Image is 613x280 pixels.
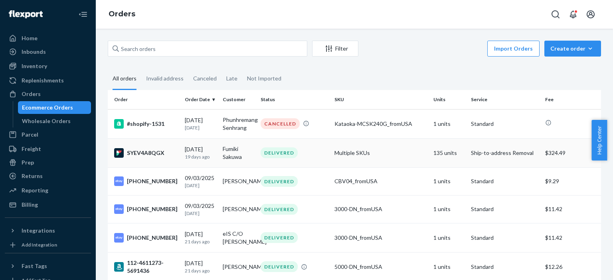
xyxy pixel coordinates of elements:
div: [PHONE_NUMBER] [114,176,178,186]
td: 1 units [430,195,468,223]
td: 1 units [430,109,468,138]
div: All orders [113,68,136,90]
a: Returns [5,170,91,182]
button: Open notifications [565,6,581,22]
a: Reporting [5,184,91,197]
th: Order [108,90,182,109]
div: Ecommerce Orders [22,104,73,112]
a: Prep [5,156,91,169]
a: Wholesale Orders [18,115,91,127]
div: Kataoka-MCSK240G_fromUSA [334,120,427,128]
div: DELIVERED [261,261,298,272]
div: DELIVERED [261,232,298,243]
th: Service [468,90,542,109]
a: Parcel [5,128,91,141]
p: [DATE] [185,182,216,189]
td: Multiple SKUs [331,138,430,167]
a: Billing [5,198,91,211]
div: 09/03/2025 [185,202,216,217]
td: [PERSON_NAME] [219,195,257,223]
th: Order Date [182,90,219,109]
a: Add Integration [5,240,91,250]
div: Replenishments [22,76,64,84]
td: eIS C/O [PERSON_NAME] [219,223,257,252]
button: Fast Tags [5,260,91,272]
div: [DATE] [185,116,216,131]
div: CBV04_fromUSA [334,177,427,185]
button: Import Orders [487,41,540,57]
td: 135 units [430,138,468,167]
button: Help Center [591,120,607,161]
th: Units [430,90,468,109]
div: Fast Tags [22,262,47,270]
button: Integrations [5,224,91,237]
p: [DATE] [185,210,216,217]
div: [PHONE_NUMBER] [114,204,178,214]
th: Fee [542,90,601,109]
div: CANCELLED [261,118,300,129]
a: Orders [109,10,135,18]
td: $9.29 [542,167,601,195]
a: Replenishments [5,74,91,87]
a: Home [5,32,91,45]
button: Close Navigation [75,6,91,22]
a: Orders [5,88,91,100]
div: SYEV4A8QGX [114,148,178,158]
div: Reporting [22,186,48,194]
div: Customer [223,96,254,103]
th: Status [257,90,331,109]
a: Freight [5,143,91,155]
div: [DATE] [185,230,216,245]
button: Open account menu [583,6,599,22]
td: [PERSON_NAME] [219,167,257,195]
p: 21 days ago [185,267,216,274]
div: Freight [22,145,41,153]
a: Inbounds [5,45,91,58]
p: 21 days ago [185,238,216,245]
div: 09/03/2025 [185,174,216,189]
div: Wholesale Orders [22,117,71,125]
div: [PHONE_NUMBER] [114,233,178,243]
div: Invalid address [146,68,184,89]
p: Standard [471,177,538,185]
div: [DATE] [185,145,216,160]
div: Add Integration [22,241,57,248]
td: Fumiki Sakuwa [219,138,257,167]
div: DELIVERED [261,176,298,187]
p: 19 days ago [185,153,216,160]
td: 1 units [430,167,468,195]
p: [DATE] [185,124,216,131]
input: Search orders [108,41,307,57]
div: 112-4611273-5691436 [114,259,178,275]
div: #shopify-1531 [114,119,178,129]
ol: breadcrumbs [102,3,142,26]
button: Filter [312,41,358,57]
td: $11.42 [542,223,601,252]
div: 3000-DN_fromUSA [334,205,427,213]
button: Open Search Box [548,6,564,22]
div: 5000-DN_fromUSA [334,263,427,271]
div: Returns [22,172,43,180]
a: Inventory [5,60,91,72]
div: Prep [22,159,34,166]
th: SKU [331,90,430,109]
td: Phunhremang Senhrang [219,109,257,138]
div: Home [22,34,38,42]
div: DELIVERED [261,204,298,215]
img: Flexport logo [9,10,43,18]
div: [DATE] [185,259,216,274]
div: 3000-DN_fromUSA [334,234,427,242]
td: 1 units [430,223,468,252]
div: Billing [22,201,38,209]
p: Standard [471,120,538,128]
td: $324.49 [542,138,601,167]
div: Integrations [22,227,55,235]
button: Create order [544,41,601,57]
td: Ship-to-address Removal [468,138,542,167]
div: DELIVERED [261,147,298,158]
div: Inventory [22,62,47,70]
p: Standard [471,263,538,271]
div: Create order [550,45,595,53]
div: Canceled [193,68,217,89]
